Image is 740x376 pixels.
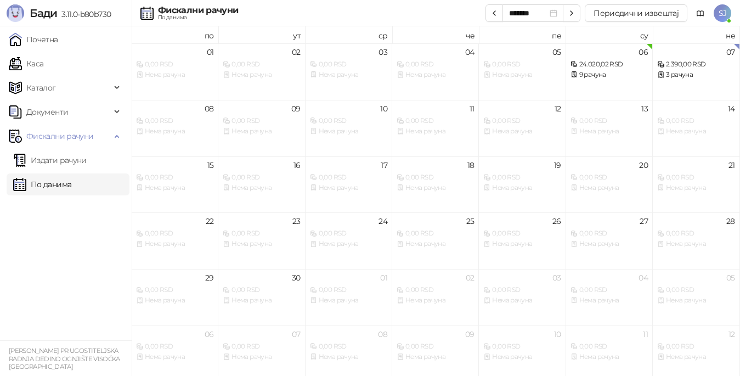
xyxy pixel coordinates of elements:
[397,239,474,249] div: Нема рачуна
[136,59,213,70] div: 0,00 RSD
[380,105,387,113] div: 10
[483,352,561,362] div: Нема рачуна
[205,330,214,338] div: 06
[728,105,735,113] div: 14
[726,274,735,282] div: 05
[640,217,648,225] div: 27
[218,26,305,43] th: ут
[132,43,218,100] td: 2025-09-01
[158,15,238,20] div: По данима
[136,116,213,126] div: 0,00 RSD
[397,116,474,126] div: 0,00 RSD
[641,105,648,113] div: 13
[7,4,24,22] img: Logo
[207,161,214,169] div: 15
[306,43,392,100] td: 2025-09-03
[397,352,474,362] div: Нема рачуна
[207,48,214,56] div: 01
[379,217,387,225] div: 24
[570,341,648,352] div: 0,00 RSD
[292,48,301,56] div: 02
[310,228,387,239] div: 0,00 RSD
[570,59,648,70] div: 24.020,02 RSD
[554,161,561,169] div: 19
[728,161,735,169] div: 21
[310,59,387,70] div: 0,00 RSD
[292,330,301,338] div: 07
[483,295,561,306] div: Нема рачуна
[223,285,300,295] div: 0,00 RSD
[158,6,238,15] div: Фискални рачуни
[223,116,300,126] div: 0,00 RSD
[310,295,387,306] div: Нема рачуна
[643,330,648,338] div: 11
[657,239,735,249] div: Нема рачуна
[555,105,561,113] div: 12
[397,228,474,239] div: 0,00 RSD
[570,172,648,183] div: 0,00 RSD
[483,126,561,137] div: Нема рачуна
[467,161,474,169] div: 18
[392,26,479,43] th: че
[397,183,474,193] div: Нема рачуна
[291,105,301,113] div: 09
[566,212,653,269] td: 2025-09-27
[465,48,474,56] div: 04
[479,269,566,326] td: 2025-10-03
[136,126,213,137] div: Нема рачуна
[479,156,566,213] td: 2025-09-19
[728,330,735,338] div: 12
[566,43,653,100] td: 2025-09-06
[136,172,213,183] div: 0,00 RSD
[292,274,301,282] div: 30
[136,295,213,306] div: Нема рачуна
[218,100,305,156] td: 2025-09-09
[132,156,218,213] td: 2025-09-15
[310,285,387,295] div: 0,00 RSD
[205,105,214,113] div: 08
[483,341,561,352] div: 0,00 RSD
[292,217,301,225] div: 23
[136,228,213,239] div: 0,00 RSD
[310,239,387,249] div: Нема рачуна
[223,59,300,70] div: 0,00 RSD
[566,156,653,213] td: 2025-09-20
[570,116,648,126] div: 0,00 RSD
[570,228,648,239] div: 0,00 RSD
[13,149,87,171] a: Издати рачуни
[657,352,735,362] div: Нема рачуна
[483,172,561,183] div: 0,00 RSD
[657,172,735,183] div: 0,00 RSD
[205,274,214,282] div: 29
[657,126,735,137] div: Нема рачуна
[223,341,300,352] div: 0,00 RSD
[132,212,218,269] td: 2025-09-22
[653,212,739,269] td: 2025-09-28
[218,212,305,269] td: 2025-09-23
[570,285,648,295] div: 0,00 RSD
[692,4,709,22] a: Документација
[9,53,43,75] a: Каса
[653,26,739,43] th: не
[218,43,305,100] td: 2025-09-02
[570,183,648,193] div: Нема рачуна
[132,26,218,43] th: по
[57,9,111,19] span: 3.11.0-b80b730
[9,29,58,50] a: Почетна
[310,183,387,193] div: Нема рачуна
[566,269,653,326] td: 2025-10-04
[639,161,648,169] div: 20
[136,352,213,362] div: Нема рачуна
[570,126,648,137] div: Нема рачуна
[310,70,387,80] div: Нема рачуна
[26,125,93,147] span: Фискални рачуни
[392,212,479,269] td: 2025-09-25
[552,217,561,225] div: 26
[392,269,479,326] td: 2025-10-02
[483,70,561,80] div: Нема рачуна
[653,156,739,213] td: 2025-09-21
[483,285,561,295] div: 0,00 RSD
[223,228,300,239] div: 0,00 RSD
[306,212,392,269] td: 2025-09-24
[566,100,653,156] td: 2025-09-13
